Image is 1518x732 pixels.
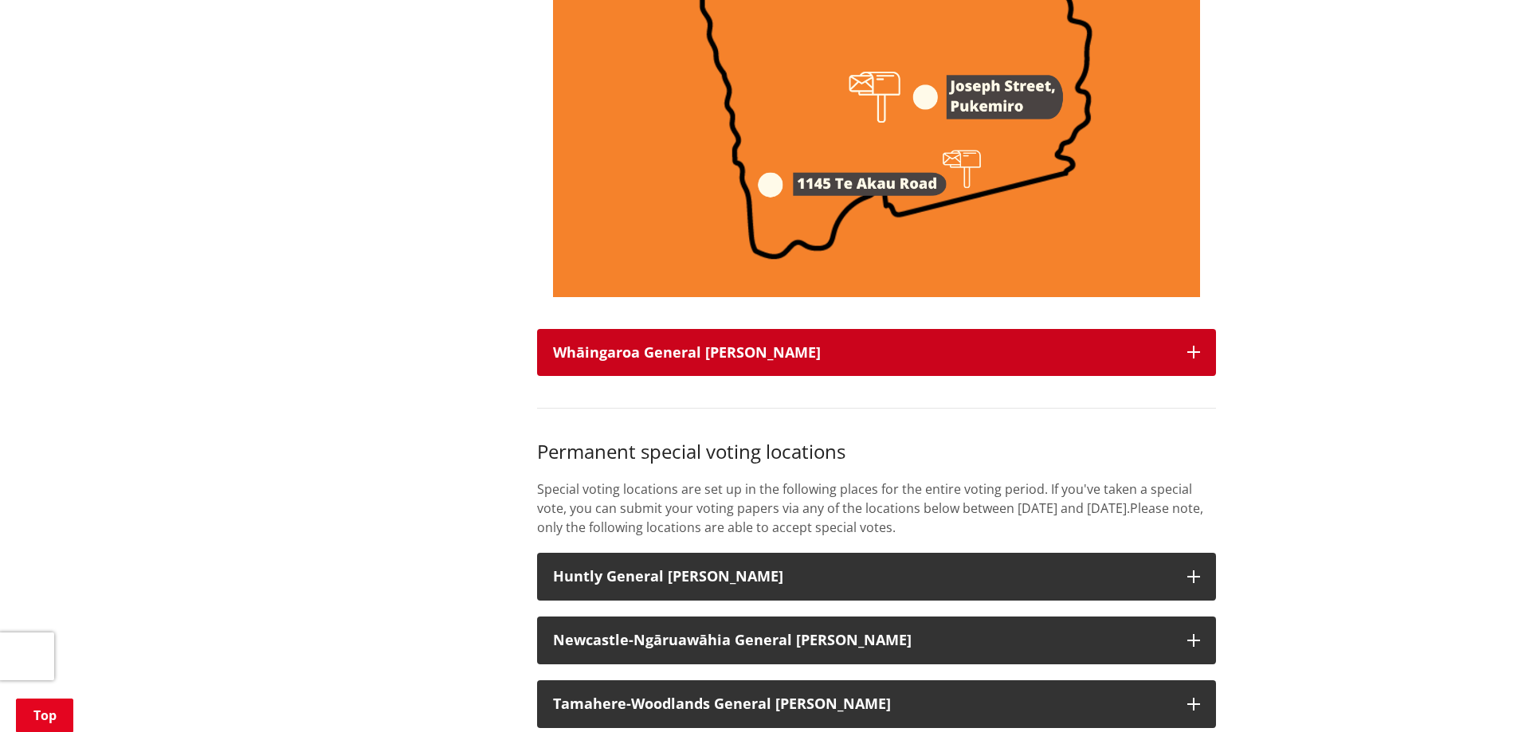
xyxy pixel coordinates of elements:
[553,694,891,713] strong: Tamahere-Woodlands General [PERSON_NAME]
[537,329,1216,377] button: Whāingaroa General [PERSON_NAME]
[16,699,73,732] a: Top
[537,617,1216,664] button: Newcastle-Ngāruawāhia General [PERSON_NAME]
[537,680,1216,728] button: Tamahere-Woodlands General [PERSON_NAME]
[537,553,1216,601] button: Huntly General [PERSON_NAME]
[576,499,1130,517] span: ou can submit your voting papers via any of the locations below between [DATE] and [DATE].
[537,480,1216,537] p: Special voting locations are set up in the following places for the entire voting period. If you'...
[553,343,821,362] strong: Whāingaroa General [PERSON_NAME]
[537,440,1216,464] h3: Permanent special voting locations
[553,566,783,585] strong: Huntly General [PERSON_NAME]
[1445,665,1502,722] iframe: Messenger Launcher
[553,630,912,649] strong: Newcastle-Ngāruawāhia General [PERSON_NAME]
